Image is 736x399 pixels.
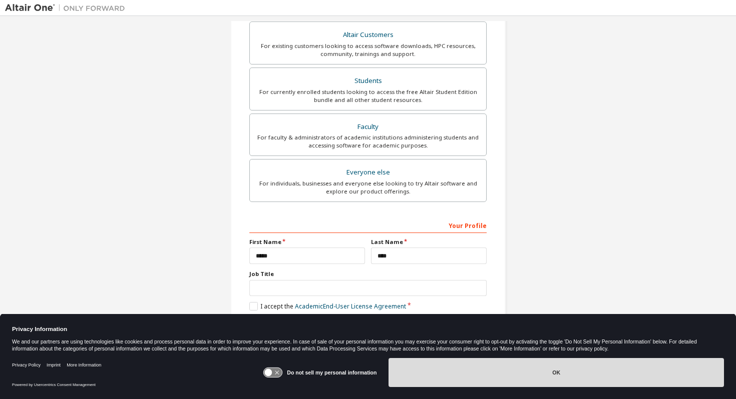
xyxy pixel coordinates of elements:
[5,3,130,13] img: Altair One
[256,88,480,104] div: For currently enrolled students looking to access the free Altair Student Edition bundle and all ...
[256,120,480,134] div: Faculty
[371,238,487,246] label: Last Name
[249,270,487,278] label: Job Title
[256,42,480,58] div: For existing customers looking to access software downloads, HPC resources, community, trainings ...
[256,28,480,42] div: Altair Customers
[256,74,480,88] div: Students
[256,133,480,149] div: For faculty & administrators of academic institutions administering students and accessing softwa...
[249,217,487,233] div: Your Profile
[249,238,365,246] label: First Name
[249,302,406,310] label: I accept the
[256,179,480,195] div: For individuals, businesses and everyone else looking to try Altair software and explore our prod...
[256,165,480,179] div: Everyone else
[295,302,406,310] a: Academic End-User License Agreement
